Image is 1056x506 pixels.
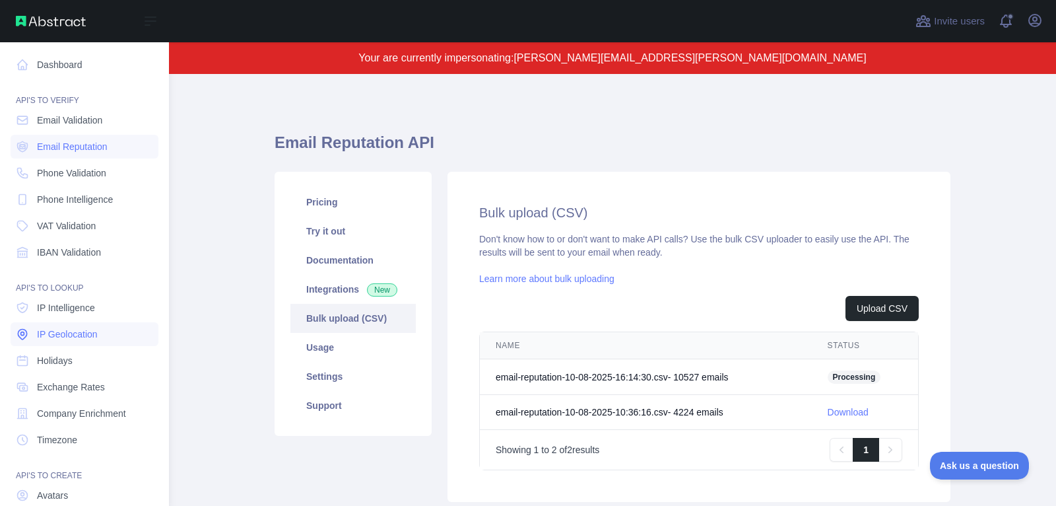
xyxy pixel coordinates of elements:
span: Invite users [934,14,985,29]
a: Bulk upload (CSV) [290,304,416,333]
a: Exchange Rates [11,375,158,399]
a: Timezone [11,428,158,452]
span: IBAN Validation [37,246,101,259]
span: 2 [567,445,572,455]
span: Your are currently impersonating: [358,52,513,63]
a: Dashboard [11,53,158,77]
td: email-reputation-10-08-2025-10:36:16.csv - 4224 email s [480,395,812,430]
span: Processing [828,371,881,384]
a: Phone Intelligence [11,188,158,211]
span: IP Geolocation [37,328,98,341]
th: STATUS [812,332,918,359]
a: Usage [290,333,416,362]
h1: Email Reputation API [275,132,950,164]
span: VAT Validation [37,219,96,233]
span: Email Validation [37,114,102,127]
a: Download [828,407,869,417]
span: Timezone [37,433,77,447]
a: Documentation [290,246,416,275]
a: IBAN Validation [11,240,158,264]
h2: Bulk upload (CSV) [479,203,919,222]
nav: Pagination [830,438,902,462]
iframe: Toggle Customer Support [930,452,1030,480]
img: Abstract API [16,16,86,26]
a: Settings [290,362,416,391]
span: Exchange Rates [37,380,105,394]
span: [PERSON_NAME][EMAIL_ADDRESS][PERSON_NAME][DOMAIN_NAME] [513,52,866,63]
span: New [367,283,397,297]
span: Email Reputation [37,140,108,153]
a: Holidays [11,349,158,373]
a: Email Reputation [11,135,158,159]
a: Pricing [290,188,416,217]
span: Company Enrichment [37,407,126,420]
button: Upload CSV [845,296,919,321]
a: Company Enrichment [11,402,158,425]
div: API'S TO VERIFY [11,79,158,106]
span: Phone Intelligence [37,193,113,206]
span: Avatars [37,489,68,502]
a: Learn more about bulk uploading [479,273,614,284]
a: Support [290,391,416,420]
a: IP Intelligence [11,296,158,320]
a: Integrations New [290,275,416,304]
p: Showing to of results [496,443,599,456]
td: email-reputation-10-08-2025-16:14:30.csv - 10527 email s [480,359,812,395]
span: 2 [552,445,557,455]
div: Don't know how to or don't want to make API calls? Use the bulk CSV uploader to easily use the AP... [479,233,919,470]
span: 1 [534,445,539,455]
a: 1 [853,438,879,462]
th: NAME [480,332,812,359]
a: Phone Validation [11,161,158,185]
span: Phone Validation [37,166,106,180]
span: Holidays [37,354,73,367]
button: Invite users [913,11,987,32]
a: VAT Validation [11,214,158,238]
a: Email Validation [11,108,158,132]
span: IP Intelligence [37,301,95,314]
a: Try it out [290,217,416,246]
div: API'S TO LOOKUP [11,267,158,293]
div: API'S TO CREATE [11,454,158,481]
a: IP Geolocation [11,322,158,346]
